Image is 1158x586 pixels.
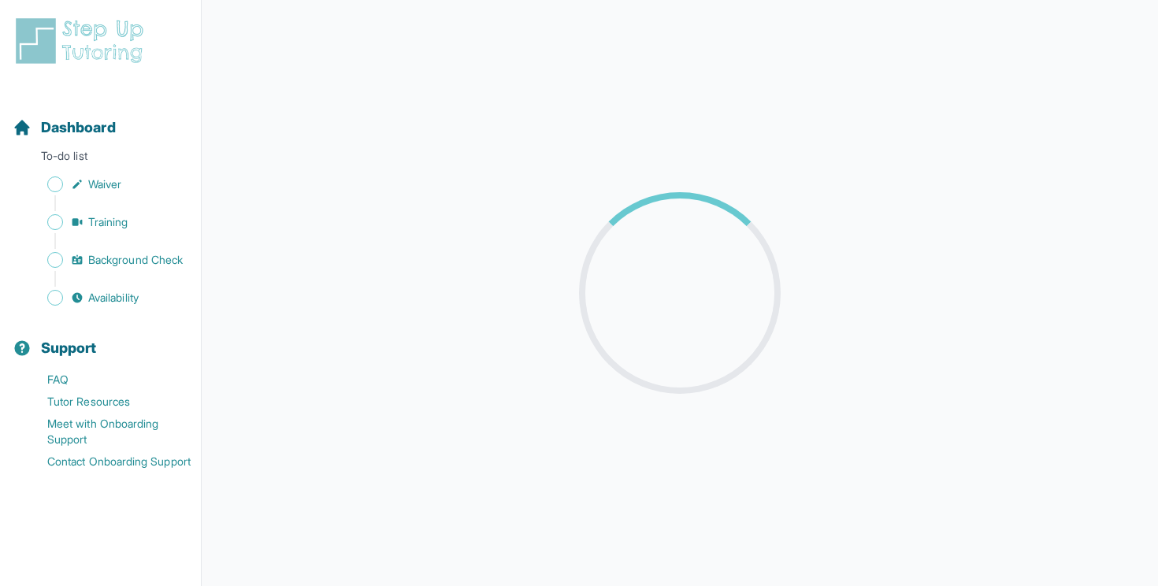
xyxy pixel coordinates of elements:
[13,117,116,139] a: Dashboard
[13,173,201,195] a: Waiver
[13,249,201,271] a: Background Check
[88,252,183,268] span: Background Check
[88,290,139,306] span: Availability
[88,214,128,230] span: Training
[13,369,201,391] a: FAQ
[41,117,116,139] span: Dashboard
[41,337,97,359] span: Support
[88,176,121,192] span: Waiver
[13,16,153,66] img: logo
[13,211,201,233] a: Training
[6,312,195,365] button: Support
[13,391,201,413] a: Tutor Resources
[6,91,195,145] button: Dashboard
[6,148,195,170] p: To-do list
[13,287,201,309] a: Availability
[13,413,201,451] a: Meet with Onboarding Support
[13,451,201,473] a: Contact Onboarding Support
